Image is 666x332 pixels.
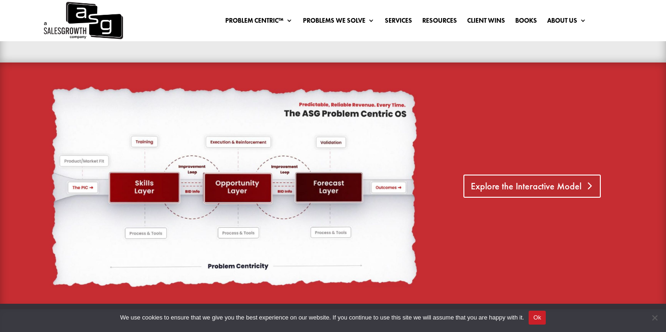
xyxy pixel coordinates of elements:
a: About Us [547,17,586,27]
a: Client Wins [467,17,505,27]
span: We use cookies to ensure that we give you the best experience on our website. If you continue to ... [120,313,524,322]
a: Resources [422,17,457,27]
a: Services [385,17,412,27]
a: Explore the Interactive Model [463,175,601,198]
button: Ok [529,311,546,325]
a: Problems We Solve [303,17,375,27]
a: Books [515,17,537,27]
span: No [650,313,659,322]
img: OS Background [50,82,417,289]
a: Problem Centric™ [225,17,293,27]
